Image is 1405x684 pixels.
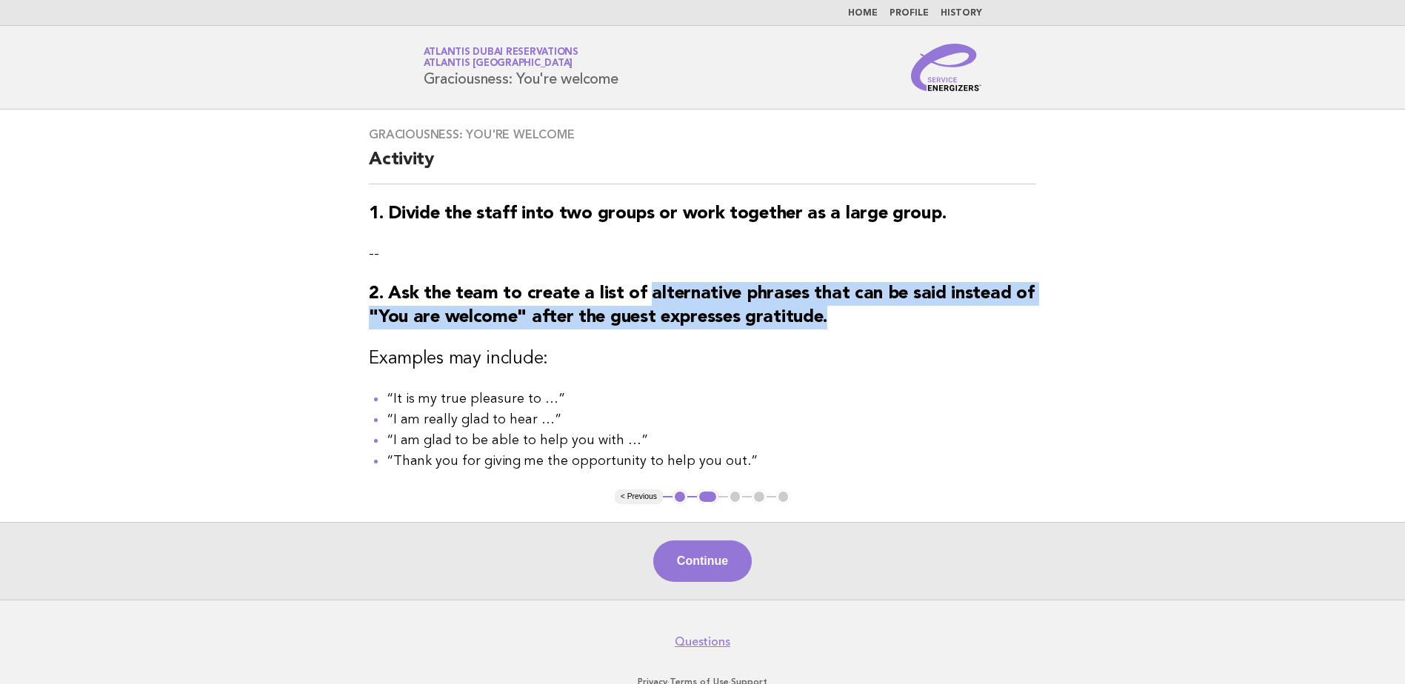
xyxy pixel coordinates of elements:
[848,9,878,18] a: Home
[369,148,1036,184] h2: Activity
[369,347,1036,371] h3: Examples may include:
[387,430,1036,451] li: “I am glad to be able to help you with …”
[941,9,982,18] a: History
[369,244,1036,264] p: --
[615,489,663,504] button: < Previous
[675,634,730,649] a: Questions
[387,389,1036,409] li: “It is my true pleasure to …”
[673,489,687,504] button: 1
[911,44,982,91] img: Service Energizers
[387,451,1036,472] li: “Thank you for giving me the opportunity to help you out.”
[424,59,573,69] span: Atlantis [GEOGRAPHIC_DATA]
[387,409,1036,430] li: “I am really glad to hear …”
[369,285,1034,326] strong: 2. Ask the team to create a list of alternative phrases that can be said instead of "You are welc...
[424,47,578,68] a: Atlantis Dubai ReservationsAtlantis [GEOGRAPHIC_DATA]
[369,205,946,223] strong: 1. Divide the staff into two groups or work together as a large group.
[369,127,1036,142] h3: Graciousness: You're welcome
[424,48,618,87] h1: Graciousness: You're welcome
[890,9,929,18] a: Profile
[697,489,718,504] button: 2
[653,540,752,582] button: Continue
